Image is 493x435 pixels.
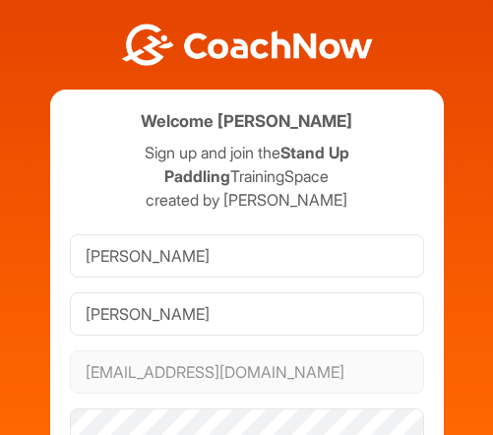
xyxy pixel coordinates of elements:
input: First Name [70,234,424,278]
img: BwLJSsUCoWCh5upNqxVrqldRgqLPVwmV24tXu5FoVAoFEpwwqQ3VIfuoInZCoVCoTD4vwADAC3ZFMkVEQFDAAAAAElFTkSuQmCC [119,24,375,66]
input: Email [70,350,424,394]
h4: Welcome [PERSON_NAME] [141,109,352,134]
p: Sign up and join the TrainingSpace [70,141,424,188]
input: Last Name [70,292,424,336]
p: created by [PERSON_NAME] [70,188,424,212]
